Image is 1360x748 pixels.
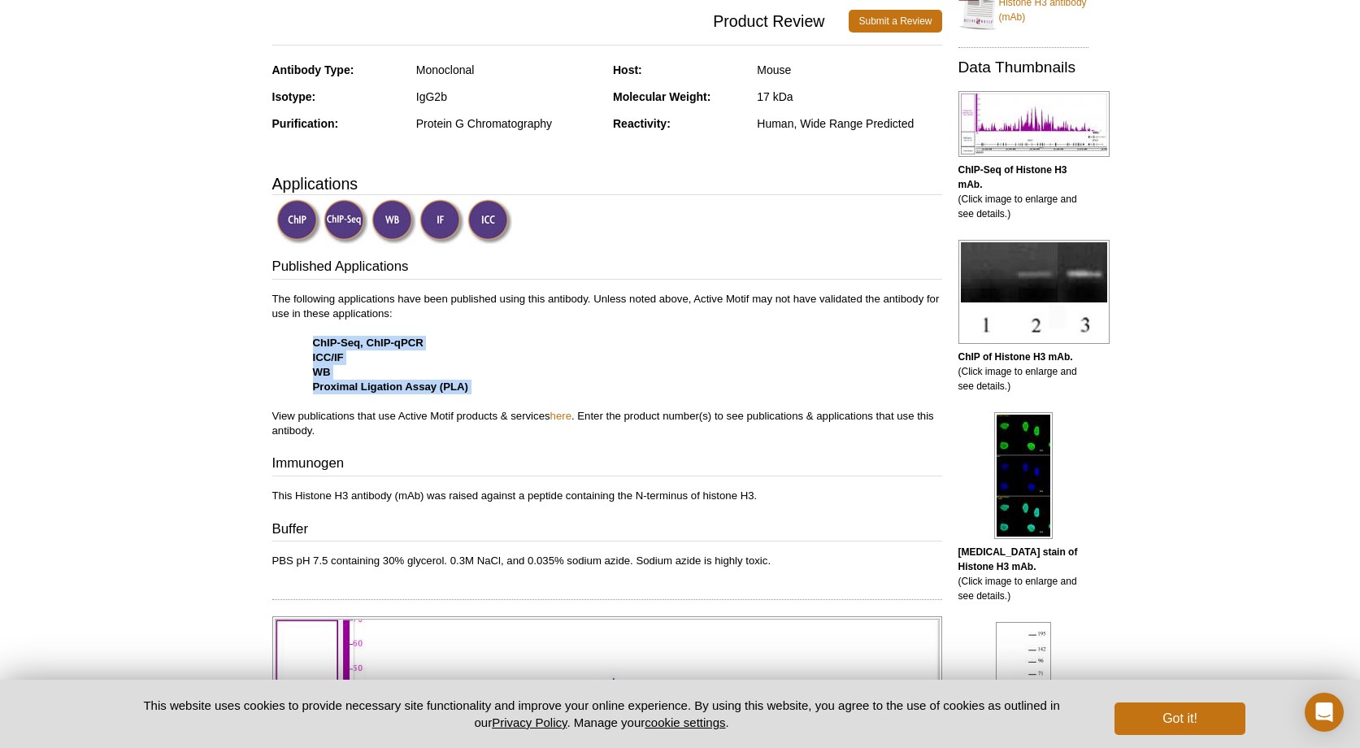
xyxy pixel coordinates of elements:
strong: ICC/IF [313,351,344,363]
div: Open Intercom Messenger [1305,693,1344,732]
div: Mouse [757,63,941,77]
strong: Reactivity: [613,117,671,130]
div: Protein G Chromatography [416,116,601,131]
img: ChIP-Seq Validated [324,199,368,244]
img: Histone H3 antibody (mAb) tested by ChIP-Seq. [958,91,1110,157]
strong: Proximal Ligation Assay (PLA) [313,381,469,393]
p: (Click image to enlarge and see details.) [958,350,1088,394]
div: 17 kDa [757,89,941,104]
b: ChIP-Seq of Histone H3 mAb. [958,164,1067,190]
strong: Host: [613,63,642,76]
img: Histone H3 antibody (mAb) tested by immunofluorescence. [994,412,1053,539]
a: Privacy Policy [492,715,567,729]
img: ChIP Validated [276,199,321,244]
b: ChIP of Histone H3 mAb. [958,351,1073,363]
p: The following applications have been published using this antibody. Unless noted above, Active Mo... [272,292,942,438]
img: Western Blot Validated [372,199,416,244]
a: Submit a Review [849,10,941,33]
strong: ChIP-Seq, ChIP-qPCR [313,337,424,349]
div: Human, Wide Range Predicted [757,116,941,131]
h3: Applications [272,172,942,196]
h3: Buffer [272,520,942,542]
p: (Click image to enlarge and see details.) [958,163,1088,221]
strong: Purification: [272,117,339,130]
div: Monoclonal [416,63,601,77]
strong: Molecular Weight: [613,90,710,103]
p: (Click image to enlarge and see details.) [958,545,1088,603]
img: Histone H3 antibody (mAb) tested by ChIP. [958,240,1110,344]
strong: WB [313,366,331,378]
span: Product Review [272,10,849,33]
p: This Histone H3 antibody (mAb) was raised against a peptide containing the N-terminus of histone H3. [272,489,942,503]
p: This website uses cookies to provide necessary site functionality and improve your online experie... [115,697,1088,731]
strong: Antibody Type: [272,63,354,76]
h3: Immunogen [272,454,942,476]
a: here [550,410,571,422]
button: Got it! [1115,702,1245,735]
h2: Data Thumbnails [958,60,1088,75]
div: IgG2b [416,89,601,104]
img: Immunocytochemistry Validated [467,199,512,244]
p: PBS pH 7.5 containing 30% glycerol. 0.3M NaCl, and 0.035% sodium azide. Sodium azide is highly to... [272,554,942,568]
strong: Isotype: [272,90,316,103]
button: cookie settings [645,715,725,729]
b: [MEDICAL_DATA] stain of Histone H3 mAb. [958,546,1078,572]
img: Immunofluorescence Validated [419,199,464,244]
h3: Published Applications [272,257,942,280]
